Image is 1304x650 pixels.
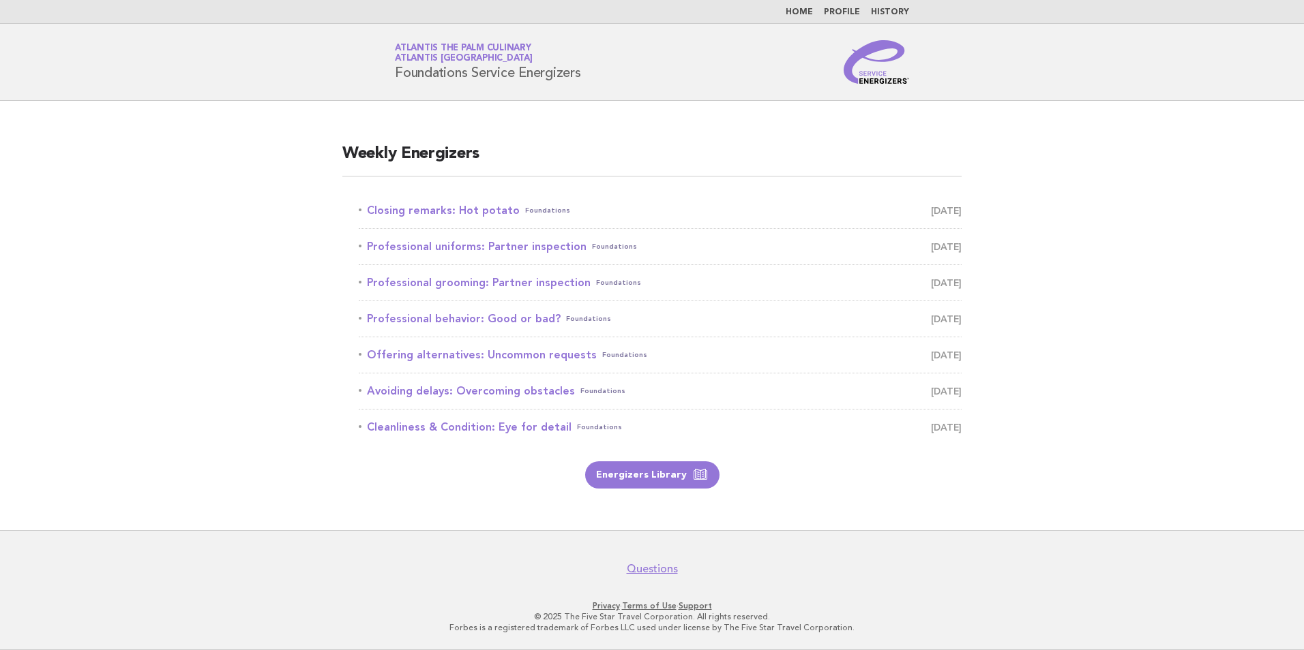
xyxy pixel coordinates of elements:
[359,201,962,220] a: Closing remarks: Hot potatoFoundations [DATE]
[395,44,533,63] a: Atlantis The Palm CulinaryAtlantis [GEOGRAPHIC_DATA]
[871,8,909,16] a: History
[580,382,625,401] span: Foundations
[577,418,622,437] span: Foundations
[786,8,813,16] a: Home
[622,601,677,610] a: Terms of Use
[824,8,860,16] a: Profile
[235,600,1069,611] p: · ·
[342,143,962,176] h2: Weekly Energizers
[395,44,581,80] h1: Foundations Service Energizers
[931,309,962,328] span: [DATE]
[679,601,712,610] a: Support
[627,562,678,576] a: Questions
[931,237,962,256] span: [DATE]
[931,273,962,292] span: [DATE]
[593,601,620,610] a: Privacy
[931,201,962,220] span: [DATE]
[592,237,637,256] span: Foundations
[395,55,533,63] span: Atlantis [GEOGRAPHIC_DATA]
[566,309,611,328] span: Foundations
[525,201,570,220] span: Foundations
[235,622,1069,633] p: Forbes is a registered trademark of Forbes LLC used under license by The Five Star Travel Corpora...
[596,273,641,292] span: Foundations
[235,611,1069,622] p: © 2025 The Five Star Travel Corporation. All rights reserved.
[359,345,962,365] a: Offering alternatives: Uncommon requestsFoundations [DATE]
[602,345,647,365] span: Foundations
[359,309,962,328] a: Professional behavior: Good or bad?Foundations [DATE]
[931,345,962,365] span: [DATE]
[931,418,962,437] span: [DATE]
[585,461,720,489] a: Energizers Library
[931,382,962,401] span: [DATE]
[359,273,962,292] a: Professional grooming: Partner inspectionFoundations [DATE]
[359,382,962,401] a: Avoiding delays: Overcoming obstaclesFoundations [DATE]
[359,237,962,256] a: Professional uniforms: Partner inspectionFoundations [DATE]
[844,40,909,84] img: Service Energizers
[359,418,962,437] a: Cleanliness & Condition: Eye for detailFoundations [DATE]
